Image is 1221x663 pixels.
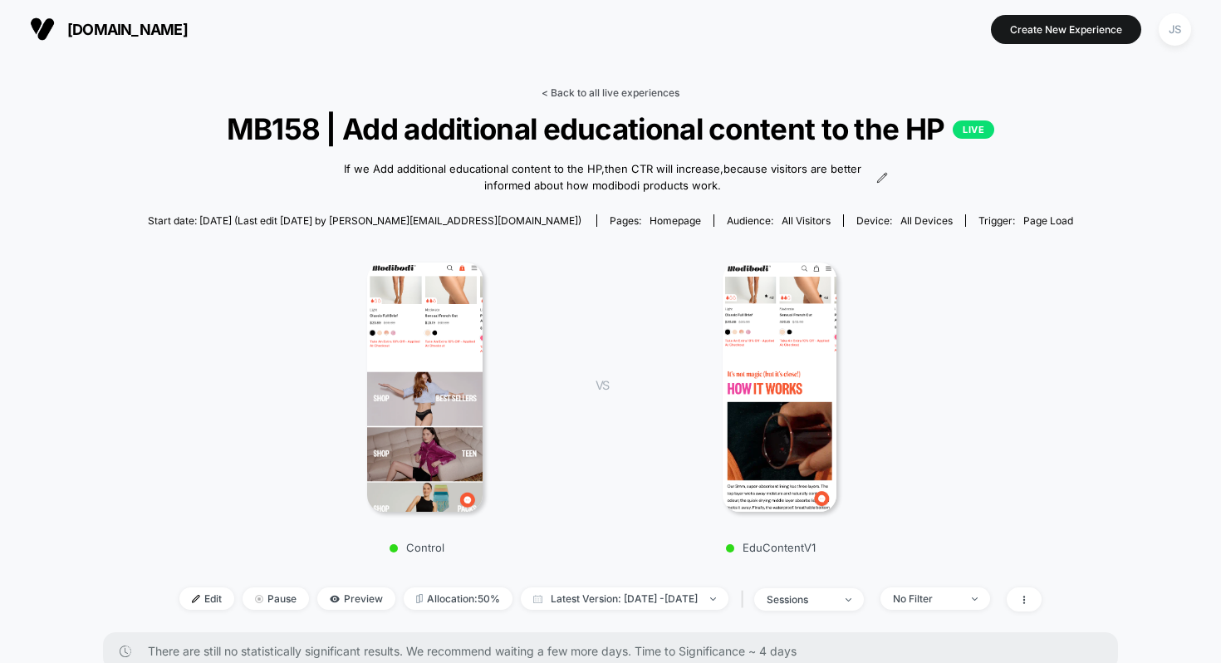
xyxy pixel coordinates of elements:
[978,214,1073,227] div: Trigger:
[1154,12,1196,47] button: JS
[843,214,965,227] span: Device:
[148,644,1085,658] span: There are still no statistically significant results. We recommend waiting a few more days . Time...
[533,595,542,603] img: calendar
[333,161,872,194] span: If we Add additional educational content to the HP,then CTR will increase,because visitors are be...
[737,587,754,611] span: |
[194,111,1027,146] span: MB158 | Add additional educational content to the HP
[255,595,263,603] img: end
[650,214,701,227] span: homepage
[404,587,512,610] span: Allocation: 50%
[900,214,953,227] span: all devices
[723,263,836,512] img: EduContentV1 main
[243,587,309,610] span: Pause
[1023,214,1073,227] span: Page Load
[846,598,851,602] img: end
[893,592,959,605] div: No Filter
[727,214,831,227] div: Audience:
[317,587,395,610] span: Preview
[67,21,188,38] span: [DOMAIN_NAME]
[416,594,423,603] img: rebalance
[991,15,1141,44] button: Create New Experience
[367,263,483,512] img: Control main
[782,214,831,227] span: All Visitors
[192,595,200,603] img: edit
[272,541,562,554] p: Control
[542,86,679,99] a: < Back to all live experiences
[148,214,581,227] span: Start date: [DATE] (Last edit [DATE] by [PERSON_NAME][EMAIL_ADDRESS][DOMAIN_NAME])
[30,17,55,42] img: Visually logo
[972,597,978,601] img: end
[596,378,609,392] span: VS
[179,587,234,610] span: Edit
[1159,13,1191,46] div: JS
[953,120,994,139] p: LIVE
[25,16,193,42] button: [DOMAIN_NAME]
[767,593,833,606] div: sessions
[521,587,728,610] span: Latest Version: [DATE] - [DATE]
[625,541,916,554] p: EduContentV1
[710,597,716,601] img: end
[610,214,701,227] div: Pages:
